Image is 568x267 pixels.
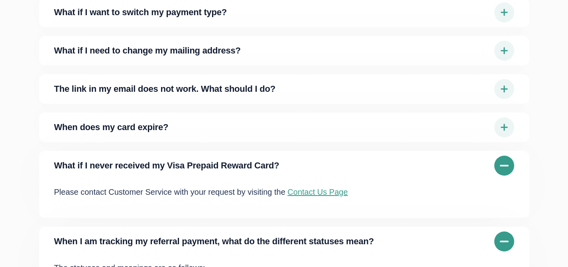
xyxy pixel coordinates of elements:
[54,237,489,246] span: When I am tracking my referral payment, what do the different statuses mean?
[494,41,514,61] img: Expand
[494,117,514,137] img: Expand
[39,36,529,65] div: ExpandWhat if I need to change my mailing address?
[39,151,529,180] div: CollapseWhat if I never received my Visa Prepaid Reward Card?
[494,2,514,22] img: Expand
[494,156,514,176] img: Collapse
[494,79,514,99] img: Expand
[39,227,529,256] div: CollapseWhen I am tracking my referral payment, what do the different statuses mean?
[39,74,529,104] div: ExpandThe link in my email does not work. What should I do?
[54,8,489,17] span: What if I want to switch my payment type?
[287,188,348,196] a: Contact Us Page
[54,46,489,55] span: What if I need to change my mailing address?
[494,231,514,251] img: Collapse
[54,161,489,170] span: What if I never received my Visa Prepaid Reward Card?
[54,85,489,93] span: The link in my email does not work. What should I do?
[54,123,489,132] span: When does my card expire?
[54,188,348,196] span: Please contact Customer Service with your request by visiting the
[39,113,529,142] div: ExpandWhen does my card expire?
